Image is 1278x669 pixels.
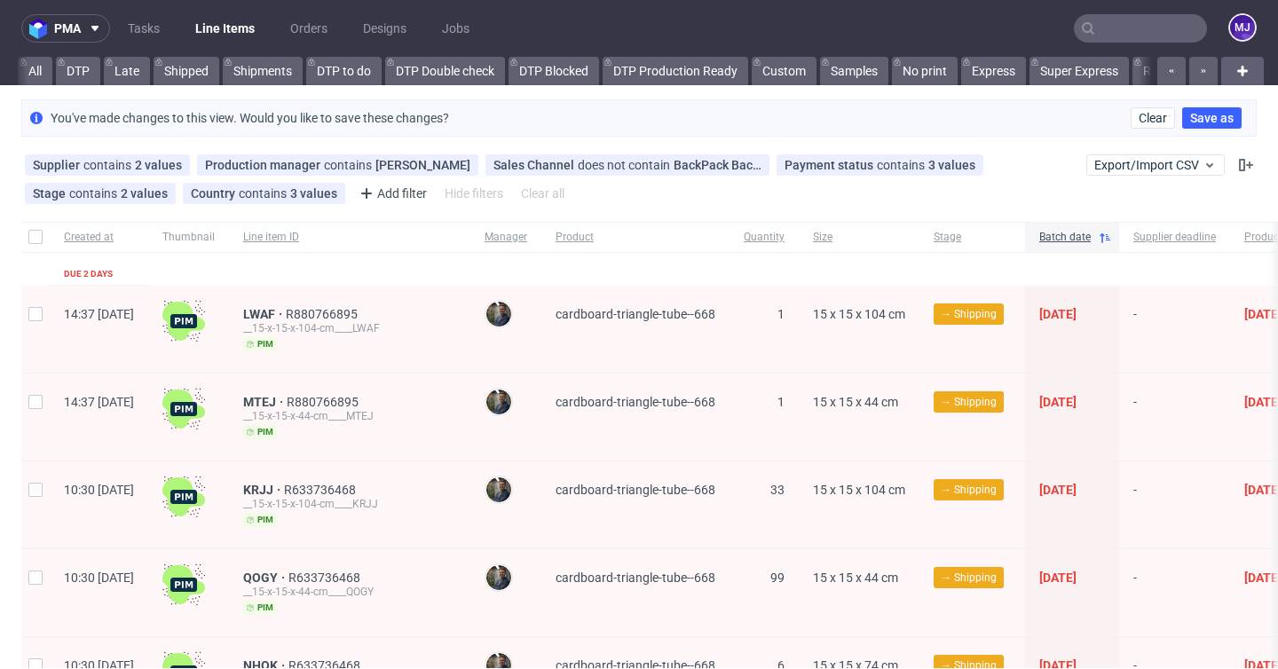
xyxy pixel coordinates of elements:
span: QOGY [243,571,288,585]
span: Line item ID [243,230,456,245]
span: → Shipping [941,570,997,586]
span: Stage [934,230,1011,245]
a: Designs [352,14,417,43]
span: 1 [777,307,785,321]
span: → Shipping [941,482,997,498]
span: pma [54,22,81,35]
div: Hide filters [441,181,507,206]
span: contains [324,158,375,172]
img: wHgJFi1I6lmhQAAAABJRU5ErkJggg== [162,563,205,606]
a: LWAF [243,307,286,321]
span: R880766895 [286,307,361,321]
a: DTP Double check [385,57,505,85]
span: contains [83,158,135,172]
span: Batch date [1039,230,1091,245]
a: Line Items [185,14,265,43]
a: Shipped [154,57,219,85]
button: Clear [1131,107,1175,129]
span: Clear [1139,112,1167,124]
span: Payment status [785,158,877,172]
img: wHgJFi1I6lmhQAAAABJRU5ErkJggg== [162,476,205,518]
span: - [1133,395,1216,439]
span: [DATE] [1039,483,1077,497]
a: Orders [280,14,338,43]
span: cardboard-triangle-tube--668 [556,483,715,497]
span: R633736468 [288,571,364,585]
span: Sales Channel [493,158,578,172]
span: 10:30 [DATE] [64,571,134,585]
a: Shipments [223,57,303,85]
div: 2 values [121,186,168,201]
span: pim [243,425,277,439]
a: DTP [56,57,100,85]
a: DTP Blocked [509,57,599,85]
span: Supplier deadline [1133,230,1216,245]
span: contains [69,186,121,201]
span: Quantity [744,230,785,245]
span: 15 x 15 x 104 cm [813,483,905,497]
a: Express [961,57,1026,85]
span: cardboard-triangle-tube--668 [556,571,715,585]
div: BackPack Back Market [674,158,761,172]
span: Export/Import CSV [1094,158,1217,172]
span: 15 x 15 x 44 cm [813,571,898,585]
div: __15-x-15-x-44-cm____QOGY [243,585,456,599]
a: All [18,57,52,85]
div: __15-x-15-x-104-cm____KRJJ [243,497,456,511]
a: Samples [820,57,888,85]
a: Reprint [1132,57,1194,85]
span: contains [239,186,290,201]
a: Super Express [1029,57,1129,85]
figcaption: MJ [1230,15,1255,40]
img: Maciej Sobola [486,302,511,327]
img: Maciej Sobola [486,390,511,414]
div: __15-x-15-x-104-cm____LWAF [243,321,456,335]
span: 14:37 [DATE] [64,395,134,409]
button: Save as [1182,107,1242,129]
a: Jobs [431,14,480,43]
span: Manager [485,230,527,245]
span: 14:37 [DATE] [64,307,134,321]
span: → Shipping [941,394,997,410]
span: Supplier [33,158,83,172]
a: DTP to do [306,57,382,85]
p: You've made changes to this view. Would you like to save these changes? [51,109,449,127]
span: - [1133,483,1216,527]
span: Product [556,230,715,245]
span: [DATE] [1039,395,1077,409]
a: R633736468 [284,483,359,497]
div: Add filter [352,179,430,208]
span: 10:30 [DATE] [64,483,134,497]
span: 1 [777,395,785,409]
a: MTEJ [243,395,287,409]
a: Late [104,57,150,85]
span: Save as [1190,112,1234,124]
a: Custom [752,57,816,85]
span: pim [243,513,277,527]
img: Maciej Sobola [486,565,511,590]
span: Thumbnail [162,230,215,245]
a: Tasks [117,14,170,43]
span: Created at [64,230,134,245]
span: pim [243,601,277,615]
span: cardboard-triangle-tube--668 [556,395,715,409]
img: wHgJFi1I6lmhQAAAABJRU5ErkJggg== [162,388,205,430]
span: cardboard-triangle-tube--668 [556,307,715,321]
div: Due 2 days [64,267,113,281]
span: 15 x 15 x 44 cm [813,395,898,409]
span: 99 [770,571,785,585]
span: 15 x 15 x 104 cm [813,307,905,321]
img: wHgJFi1I6lmhQAAAABJRU5ErkJggg== [162,300,205,342]
div: 3 values [928,158,975,172]
img: logo [29,19,54,39]
a: DTP Production Ready [603,57,748,85]
span: contains [877,158,928,172]
span: [DATE] [1039,307,1077,321]
span: - [1133,307,1216,351]
div: Clear all [517,181,568,206]
a: R880766895 [287,395,362,409]
a: No print [892,57,958,85]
